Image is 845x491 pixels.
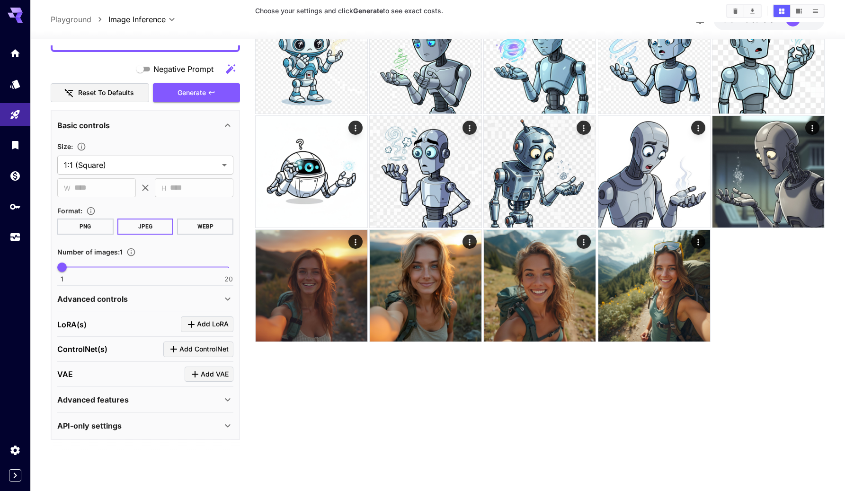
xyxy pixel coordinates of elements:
[256,116,367,228] img: 9k=
[9,109,21,121] div: Playground
[256,2,367,114] img: 2Q==
[57,218,114,234] button: PNG
[57,293,128,304] p: Advanced controls
[181,316,233,332] button: Click to add LoRA
[9,201,21,212] div: API Keys
[117,218,174,234] button: JPEG
[744,5,761,17] button: Download All
[773,4,825,18] div: Show media in grid viewShow media in video viewShow media in list view
[57,388,233,411] div: Advanced features
[51,14,108,25] nav: breadcrumb
[57,114,233,136] div: Basic controls
[691,235,705,249] div: Actions
[224,274,233,284] span: 20
[463,121,477,135] div: Actions
[353,7,383,15] b: Generate
[153,63,213,75] span: Negative Prompt
[57,414,233,437] div: API-only settings
[178,87,206,98] span: Generate
[723,16,745,24] span: $16.41
[123,247,140,257] button: Specify how many images to generate in a single request. Each image generation will be charged se...
[348,121,363,135] div: Actions
[64,182,71,193] span: W
[577,121,591,135] div: Actions
[745,16,778,24] span: credits left
[82,206,99,216] button: Choose the file format for the output image.
[64,159,218,171] span: 1:1 (Square)
[807,5,824,17] button: Show media in list view
[726,4,762,18] div: Clear AllDownload All
[791,5,807,17] button: Show media in video view
[161,182,166,193] span: H
[57,119,110,131] p: Basic controls
[712,116,824,228] img: Z
[57,318,87,330] p: LoRA(s)
[73,142,90,151] button: Adjust the dimensions of the generated image by specifying its width and height in pixels, or sel...
[197,318,229,330] span: Add LoRA
[727,5,744,17] button: Clear All
[177,218,233,234] button: WEBP
[9,231,21,243] div: Usage
[57,247,123,255] span: Number of images : 1
[57,420,122,431] p: API-only settings
[691,121,705,135] div: Actions
[9,139,21,151] div: Library
[712,2,824,114] img: Z
[484,230,596,342] img: 9k=
[484,116,596,228] img: wK3hxnfC4Aa1wAAAABJRU5ErkJggg==
[463,235,477,249] div: Actions
[255,7,443,15] span: Choose your settings and click to see exact costs.
[805,121,819,135] div: Actions
[774,5,790,17] button: Show media in grid view
[201,368,229,380] span: Add VAE
[51,14,91,25] a: Playground
[57,206,82,214] span: Format :
[57,142,73,150] span: Size :
[9,78,21,90] div: Models
[348,235,363,249] div: Actions
[256,230,367,342] img: Z
[577,235,591,249] div: Actions
[108,14,166,25] span: Image Inference
[57,287,233,310] div: Advanced controls
[51,83,149,102] button: Reset to defaults
[370,2,481,114] img: 9k=
[9,469,21,482] button: Expand sidebar
[598,2,710,114] img: 9k=
[163,342,233,357] button: Click to add ControlNet
[179,343,229,355] span: Add ControlNet
[57,368,73,380] p: VAE
[9,444,21,456] div: Settings
[9,47,21,59] div: Home
[370,230,481,342] img: Z
[153,83,240,102] button: Generate
[370,116,481,228] img: CwAA=
[484,2,596,114] img: Z
[57,343,107,355] p: ControlNet(s)
[598,230,710,342] img: 2Q==
[57,394,129,405] p: Advanced features
[185,366,233,382] button: Click to add VAE
[61,274,63,284] span: 1
[598,116,710,228] img: A2GvK9Z6YbWmAAAAAElFTkSuQmCC
[9,170,21,182] div: Wallet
